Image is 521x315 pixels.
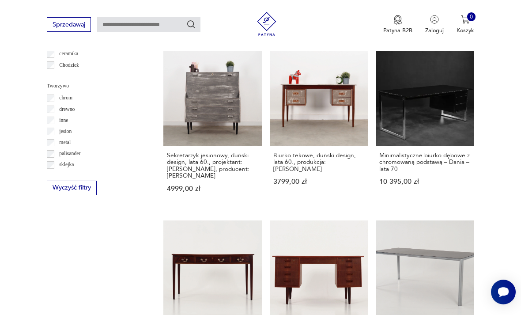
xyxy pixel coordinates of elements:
a: Sekretarzyk jesionowy, duński design, lata 60., projektant: Børge Mogensen, producent: Søborg Møb... [163,47,262,208]
button: Szukaj [186,19,196,29]
p: drewno [59,105,75,114]
img: Ikona medalu [393,15,402,25]
p: 3799,00 zł [273,178,364,185]
p: metal [59,138,71,147]
button: Zaloguj [425,15,444,34]
p: Ćmielów [59,72,78,81]
p: jesion [59,127,72,136]
iframe: Smartsupp widget button [491,280,516,304]
p: chrom [59,94,72,102]
p: 10 395,00 zł [379,178,470,185]
p: Chodzież [59,61,79,70]
a: Minimalistyczne biurko dębowe z chromowaną podstawą – Dania – lata 70Minimalistyczne biurko dębow... [376,47,474,208]
p: Zaloguj [425,27,444,34]
a: Sprzedawaj [47,23,91,28]
button: Wyczyść filtry [47,181,96,195]
a: Biurko tekowe, duński design, lata 60., produkcja: DaniaBiurko tekowe, duński design, lata 60., p... [270,47,368,208]
img: Ikona koszyka [461,15,470,24]
div: 0 [467,12,476,21]
h3: Sekretarzyk jesionowy, duński design, lata 60., projektant: [PERSON_NAME], producent: [PERSON_NAME] [167,152,258,179]
a: Ikona medaluPatyna B2B [383,15,412,34]
p: 4999,00 zł [167,186,258,192]
img: Ikonka użytkownika [430,15,439,24]
h3: Biurko tekowe, duński design, lata 60., produkcja: [PERSON_NAME] [273,152,364,172]
p: sklejka [59,160,74,169]
p: inne [59,116,68,125]
p: szkło [59,172,70,181]
button: Patyna B2B [383,15,412,34]
h3: Minimalistyczne biurko dębowe z chromowaną podstawą – Dania – lata 70 [379,152,470,172]
button: Sprzedawaj [47,17,91,32]
p: Koszyk [457,27,474,34]
p: Tworzywo [47,82,144,91]
p: Patyna B2B [383,27,412,34]
button: 0Koszyk [457,15,474,34]
p: palisander [59,149,80,158]
p: ceramika [59,49,78,58]
img: Patyna - sklep z meblami i dekoracjami vintage [252,12,282,36]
